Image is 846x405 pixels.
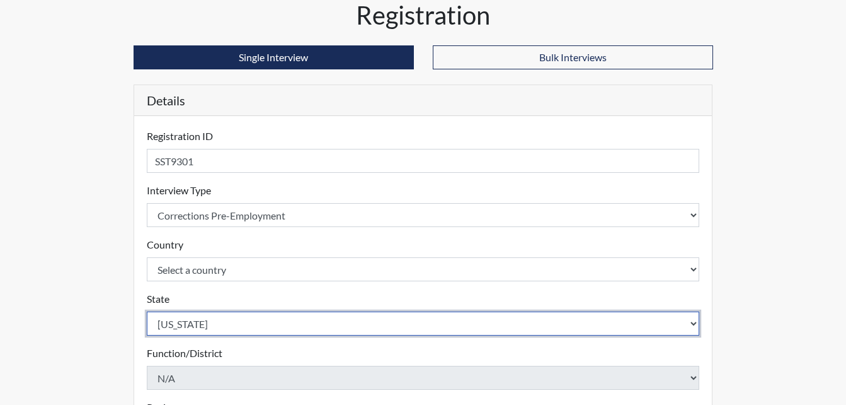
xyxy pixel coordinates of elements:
label: Interview Type [147,183,211,198]
label: Function/District [147,346,222,361]
label: Country [147,237,183,252]
button: Single Interview [134,45,414,69]
label: State [147,291,169,307]
button: Bulk Interviews [433,45,713,69]
h5: Details [134,85,712,116]
input: Insert a Registration ID, which needs to be a unique alphanumeric value for each interviewee [147,149,700,173]
label: Registration ID [147,129,213,144]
